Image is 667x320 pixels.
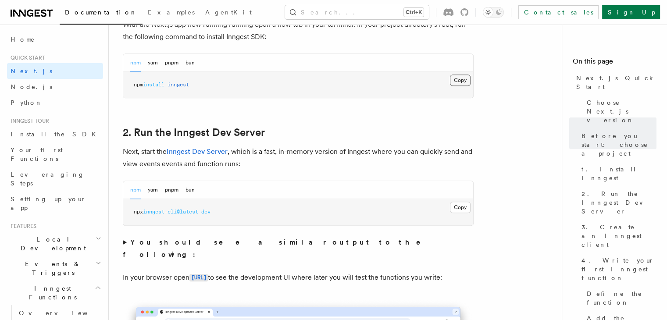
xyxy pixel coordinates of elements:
span: Define the function [587,289,656,307]
button: yarn [148,54,158,72]
span: Overview [19,309,109,316]
code: [URL] [189,274,208,281]
p: With the Next.js app now running running open a new tab in your terminal. In your project directo... [123,18,474,43]
a: Documentation [60,3,143,25]
button: Toggle dark mode [483,7,504,18]
span: Setting up your app [11,196,86,211]
h4: On this page [573,56,656,70]
a: Sign Up [602,5,660,19]
a: Next.js Quick Start [573,70,656,95]
a: Leveraging Steps [7,167,103,191]
a: Next.js [7,63,103,79]
a: Setting up your app [7,191,103,216]
strong: You should see a similar output to the following: [123,238,433,259]
span: Node.js [11,83,52,90]
span: install [143,82,164,88]
span: Examples [148,9,195,16]
span: AgentKit [205,9,252,16]
a: Examples [143,3,200,24]
button: bun [185,181,195,199]
span: Events & Triggers [7,260,96,277]
a: Node.js [7,79,103,95]
span: inngest-cli@latest [143,209,198,215]
span: Choose Next.js version [587,98,656,124]
a: Before you start: choose a project [578,128,656,161]
span: Before you start: choose a project [581,132,656,158]
button: Local Development [7,231,103,256]
kbd: Ctrl+K [404,8,424,17]
a: 4. Write your first Inngest function [578,252,656,286]
span: Your first Functions [11,146,63,162]
span: npm [134,82,143,88]
a: Inngest Dev Server [167,147,228,156]
button: pnpm [165,181,178,199]
span: Next.js [11,68,52,75]
button: Inngest Functions [7,281,103,305]
span: Inngest tour [7,117,49,124]
span: Install the SDK [11,131,101,138]
summary: You should see a similar output to the following: [123,236,474,261]
a: Contact sales [518,5,599,19]
a: 2. Run the Inngest Dev Server [123,126,265,139]
span: Leveraging Steps [11,171,85,187]
button: npm [130,181,141,199]
span: Inngest Functions [7,284,95,302]
a: inngest [168,82,189,88]
span: Next.js Quick Start [576,74,656,91]
button: pnpm [165,54,178,72]
button: bun [185,54,195,72]
a: 3. Create an Inngest client [578,219,656,252]
span: Local Development [7,235,96,252]
span: 3. Create an Inngest client [581,223,656,249]
span: Python [11,99,43,106]
span: npx [134,209,143,215]
a: Choose Next.js version [583,95,656,128]
button: Search...Ctrl+K [285,5,429,19]
p: Next, start the , which is a fast, in-memory version of Inngest where you can quickly send and vi... [123,146,474,170]
a: Define the function [583,286,656,310]
a: Your first Functions [7,142,103,167]
span: Documentation [65,9,137,16]
span: 2. Run the Inngest Dev Server [581,189,656,216]
span: Features [7,223,36,230]
span: 1. Install Inngest [581,165,656,182]
span: dev [201,209,210,215]
a: 2. Run the Inngest Dev Server [578,186,656,219]
span: Home [11,35,35,44]
p: In your browser open to see the development UI where later you will test the functions you write: [123,271,474,284]
button: yarn [148,181,158,199]
button: Copy [450,75,471,86]
a: 1. Install Inngest [578,161,656,186]
span: 4. Write your first Inngest function [581,256,656,282]
a: AgentKit [200,3,257,24]
button: Events & Triggers [7,256,103,281]
span: Quick start [7,54,45,61]
a: Install the SDK [7,126,103,142]
a: [URL] [189,273,208,281]
button: Copy [450,202,471,213]
button: npm [130,54,141,72]
a: Home [7,32,103,47]
a: Python [7,95,103,110]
